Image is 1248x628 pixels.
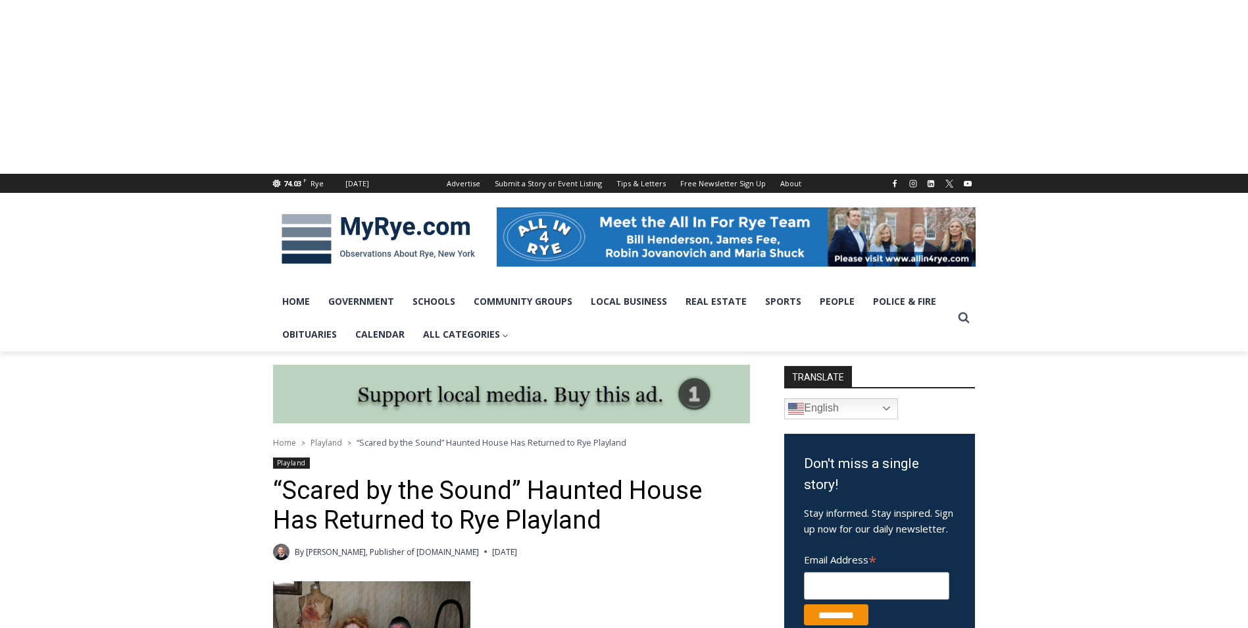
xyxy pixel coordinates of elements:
[804,505,955,536] p: Stay informed. Stay inspired. Sign up now for our daily newsletter.
[497,207,976,267] img: All in for Rye
[273,365,750,424] img: support local media, buy this ad
[673,174,773,193] a: Free Newsletter Sign Up
[492,546,517,558] time: [DATE]
[273,544,289,560] a: Author image
[788,401,804,417] img: en
[756,285,811,318] a: Sports
[346,318,414,351] a: Calendar
[804,454,955,495] h3: Don't miss a single story!
[273,285,319,318] a: Home
[887,176,903,192] a: Facebook
[273,205,484,273] img: MyRye.com
[319,285,403,318] a: Government
[306,546,479,558] a: [PERSON_NAME], Publisher of [DOMAIN_NAME]
[403,285,464,318] a: Schools
[464,285,582,318] a: Community Groups
[284,178,301,188] span: 74.03
[439,174,809,193] nav: Secondary Navigation
[414,318,518,351] a: All Categories
[941,176,957,192] a: X
[273,318,346,351] a: Obituaries
[952,306,976,330] button: View Search Form
[804,546,949,570] label: Email Address
[773,174,809,193] a: About
[784,398,898,419] a: English
[960,176,976,192] a: YouTube
[273,476,750,536] h1: “Scared by the Sound” Haunted House Has Returned to Rye Playland
[273,285,952,352] nav: Primary Navigation
[439,174,487,193] a: Advertise
[345,178,369,190] div: [DATE]
[784,366,852,387] strong: TRANSLATE
[273,437,296,448] a: Home
[303,176,307,184] span: F
[676,285,756,318] a: Real Estate
[905,176,921,192] a: Instagram
[864,285,945,318] a: Police & Fire
[301,438,305,448] span: >
[811,285,864,318] a: People
[273,458,310,469] a: Playland
[357,436,626,448] span: “Scared by the Sound” Haunted House Has Returned to Rye Playland
[609,174,673,193] a: Tips & Letters
[423,327,509,342] span: All Categories
[311,437,342,448] a: Playland
[923,176,939,192] a: Linkedin
[347,438,351,448] span: >
[487,174,609,193] a: Submit a Story or Event Listing
[295,546,304,558] span: By
[273,436,750,449] nav: Breadcrumbs
[311,178,324,190] div: Rye
[582,285,676,318] a: Local Business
